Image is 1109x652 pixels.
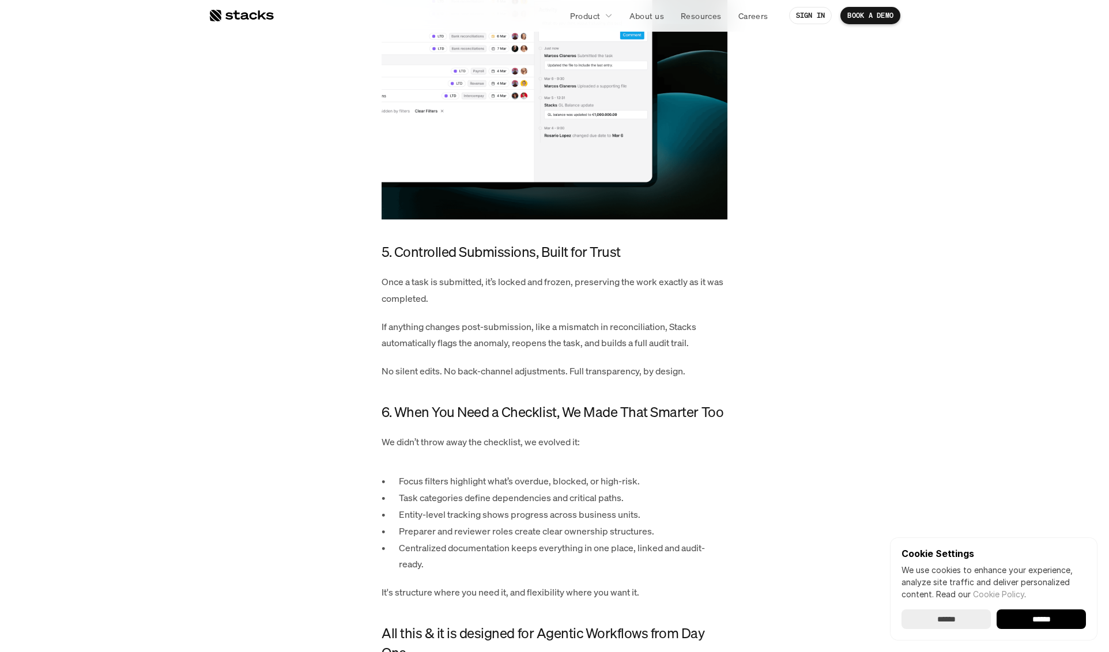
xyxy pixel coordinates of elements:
[901,549,1086,558] p: Cookie Settings
[382,434,727,450] p: We didn’t throw away the checklist, we evolved it:
[847,12,893,20] p: BOOK A DEMO
[674,5,729,26] a: Resources
[936,589,1026,599] span: Read our .
[382,242,727,262] h4: 5. Controlled Submissions, Built for Trust
[382,403,727,422] h4: 6. When You Need a Checklist, We Made That Smarter Too
[382,319,727,352] p: If anything changes post-submission, like a mismatch in reconciliation, Stacks automatically flag...
[399,490,727,506] p: Task categories define dependencies and critical paths.
[901,564,1086,600] p: We use cookies to enhance your experience, analyze site traffic and deliver personalized content.
[399,473,727,490] p: Focus filters highlight what’s overdue, blocked, or high-risk.
[136,219,187,228] a: Privacy Policy
[570,10,601,22] p: Product
[681,10,722,22] p: Resources
[382,363,727,380] p: No silent edits. No back-channel adjustments. Full transparency, by design.
[973,589,1024,599] a: Cookie Policy
[796,12,825,20] p: SIGN IN
[399,523,727,540] p: Preparer and reviewer roles create clear ownership structures.
[382,274,727,307] p: Once a task is submitted, it’s locked and frozen, preserving the work exactly as it was completed.
[382,584,727,601] p: It's structure where you need it, and flexibility where you want it.
[623,5,671,26] a: About us
[399,540,727,573] p: Centralized documentation keeps everything in one place, linked and audit-ready.
[840,7,900,24] a: BOOK A DEMO
[629,10,664,22] p: About us
[399,506,727,523] p: Entity-level tracking shows progress across business units.
[789,7,832,24] a: SIGN IN
[731,5,775,26] a: Careers
[738,10,768,22] p: Careers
